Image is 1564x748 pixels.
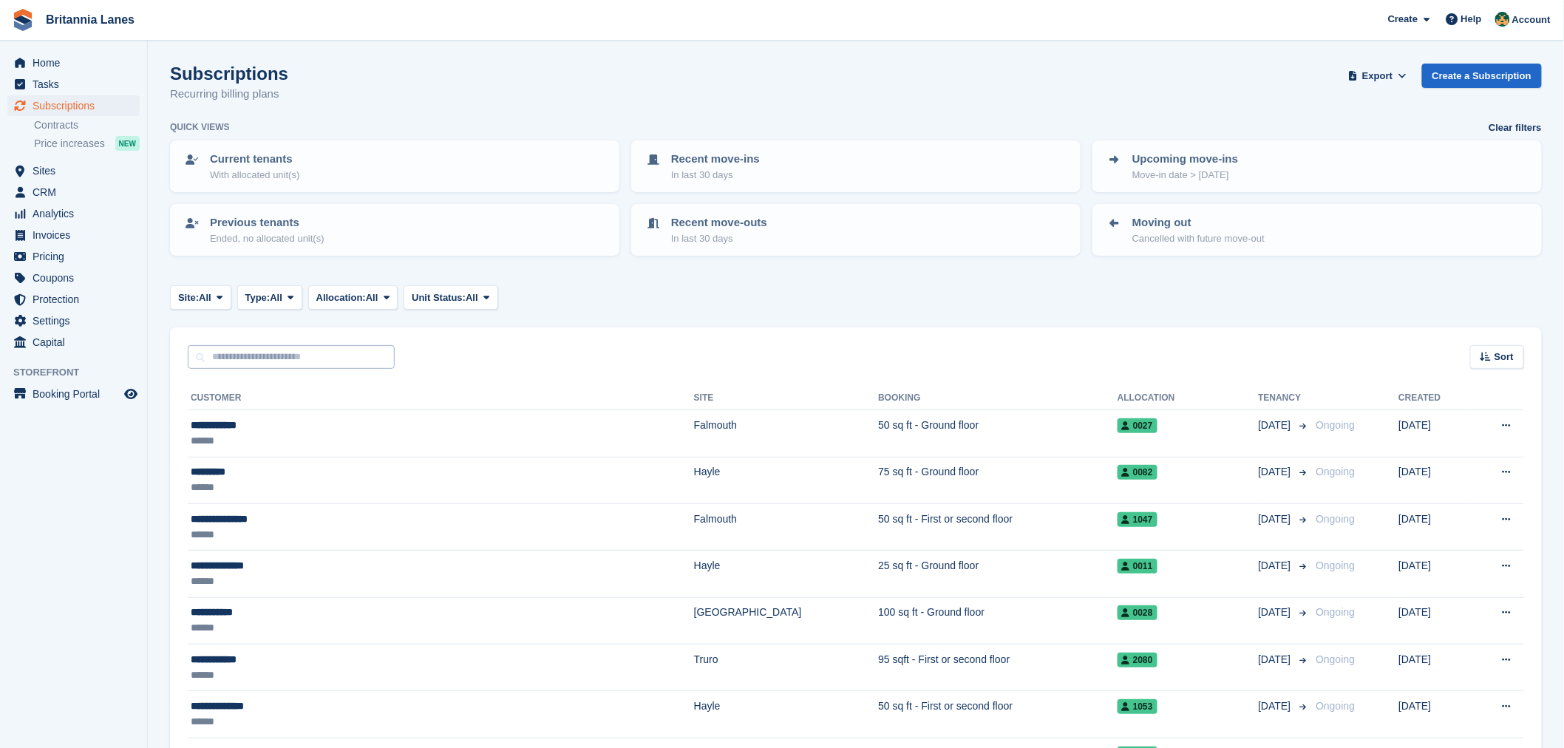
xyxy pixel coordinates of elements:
[1258,652,1293,667] span: [DATE]
[1118,653,1157,667] span: 2080
[1398,597,1471,644] td: [DATE]
[694,503,878,550] td: Falmouth
[7,160,140,181] a: menu
[7,289,140,310] a: menu
[210,168,299,183] p: With allocated unit(s)
[171,142,618,191] a: Current tenants With allocated unit(s)
[1398,645,1471,691] td: [DATE]
[1258,511,1293,527] span: [DATE]
[1316,513,1355,525] span: Ongoing
[7,203,140,224] a: menu
[1132,168,1238,183] p: Move-in date > [DATE]
[7,52,140,73] a: menu
[33,384,121,404] span: Booking Portal
[13,365,147,380] span: Storefront
[33,95,121,116] span: Subscriptions
[466,290,478,305] span: All
[404,285,497,310] button: Unit Status: All
[1118,465,1157,480] span: 0082
[878,457,1118,503] td: 75 sq ft - Ground floor
[34,137,105,151] span: Price increases
[1118,559,1157,574] span: 0011
[1398,503,1471,550] td: [DATE]
[633,142,1079,191] a: Recent move-ins In last 30 days
[7,384,140,404] a: menu
[170,120,230,134] h6: Quick views
[1258,387,1310,410] th: Tenancy
[671,151,760,168] p: Recent move-ins
[34,118,140,132] a: Contracts
[1362,69,1393,84] span: Export
[1512,13,1551,27] span: Account
[33,332,121,353] span: Capital
[694,645,878,691] td: Truro
[245,290,271,305] span: Type:
[1316,700,1355,712] span: Ongoing
[199,290,211,305] span: All
[188,387,694,410] th: Customer
[1132,151,1238,168] p: Upcoming move-ins
[1132,231,1265,246] p: Cancelled with future move-out
[210,151,299,168] p: Current tenants
[1094,205,1540,254] a: Moving out Cancelled with future move-out
[210,231,324,246] p: Ended, no allocated unit(s)
[1461,12,1482,27] span: Help
[1495,350,1514,364] span: Sort
[33,74,121,95] span: Tasks
[316,290,366,305] span: Allocation:
[33,182,121,203] span: CRM
[1258,605,1293,620] span: [DATE]
[33,268,121,288] span: Coupons
[878,551,1118,597] td: 25 sq ft - Ground floor
[412,290,466,305] span: Unit Status:
[1118,605,1157,620] span: 0028
[671,168,760,183] p: In last 30 days
[1258,558,1293,574] span: [DATE]
[7,74,140,95] a: menu
[237,285,302,310] button: Type: All
[1422,64,1542,88] a: Create a Subscription
[1345,64,1410,88] button: Export
[1489,120,1542,135] a: Clear filters
[1316,560,1355,571] span: Ongoing
[1118,387,1259,410] th: Allocation
[1316,653,1355,665] span: Ongoing
[878,691,1118,738] td: 50 sq ft - First or second floor
[34,135,140,152] a: Price increases NEW
[1495,12,1510,27] img: Nathan Kellow
[1258,418,1293,433] span: [DATE]
[1398,551,1471,597] td: [DATE]
[694,551,878,597] td: Hayle
[878,503,1118,550] td: 50 sq ft - First or second floor
[33,246,121,267] span: Pricing
[33,310,121,331] span: Settings
[1258,464,1293,480] span: [DATE]
[12,9,34,31] img: stora-icon-8386f47178a22dfd0bd8f6a31ec36ba5ce8667c1dd55bd0f319d3a0aa187defe.svg
[33,52,121,73] span: Home
[878,645,1118,691] td: 95 sqft - First or second floor
[1118,418,1157,433] span: 0027
[671,231,767,246] p: In last 30 days
[1316,466,1355,477] span: Ongoing
[7,95,140,116] a: menu
[878,597,1118,644] td: 100 sq ft - Ground floor
[7,182,140,203] a: menu
[1398,691,1471,738] td: [DATE]
[1118,512,1157,527] span: 1047
[170,86,288,103] p: Recurring billing plans
[671,214,767,231] p: Recent move-outs
[1398,410,1471,457] td: [DATE]
[7,332,140,353] a: menu
[115,136,140,151] div: NEW
[40,7,140,32] a: Britannia Lanes
[1132,214,1265,231] p: Moving out
[270,290,282,305] span: All
[694,410,878,457] td: Falmouth
[33,160,121,181] span: Sites
[1094,142,1540,191] a: Upcoming move-ins Move-in date > [DATE]
[7,268,140,288] a: menu
[694,597,878,644] td: [GEOGRAPHIC_DATA]
[210,214,324,231] p: Previous tenants
[171,205,618,254] a: Previous tenants Ended, no allocated unit(s)
[366,290,378,305] span: All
